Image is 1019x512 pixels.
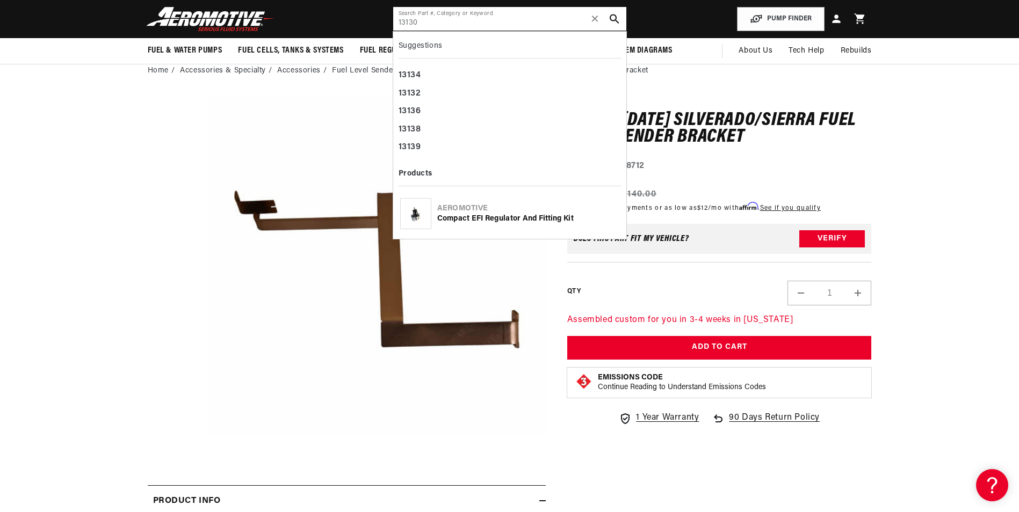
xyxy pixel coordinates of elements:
span: System Diagrams [609,45,673,56]
button: Emissions CodeContinue Reading to Understand Emissions Codes [598,373,766,392]
h1: [DATE]-[DATE] Silverado/Sierra Fuel Level Sender Bracket [567,112,872,146]
summary: Fuel Cells, Tanks & Systems [230,38,351,63]
strong: 18712 [623,162,645,170]
a: Fuel Level Sender Brackets [332,65,430,77]
span: 1 Year Warranty [636,411,699,425]
a: 1 Year Warranty [619,411,699,425]
summary: Fuel Regulators [352,38,431,63]
div: Aeromotive [437,203,619,214]
div: Compact EFI Regulator and Fitting Kit [437,214,619,224]
s: $140.00 [622,188,656,201]
a: Home [148,65,169,77]
button: Verify [799,230,865,247]
a: About Us [731,38,780,64]
div: 13132 [399,85,621,103]
span: $12 [697,205,708,211]
li: [DATE]-[DATE] Silverado/Sierra Fuel Level Sender Bracket [438,65,648,77]
nav: breadcrumbs [148,65,872,77]
a: 90 Days Return Policy [712,411,820,436]
div: 13138 [399,121,621,139]
span: Fuel Cells, Tanks & Systems [238,45,343,56]
summary: Fuel & Water Pumps [140,38,230,63]
div: Part Number: [567,159,872,173]
h2: Product Info [153,494,221,508]
button: search button [603,7,626,31]
b: Products [399,170,432,178]
span: Fuel Regulators [360,45,423,56]
p: Assembled custom for you in 3-4 weeks in [US_STATE] [567,313,872,327]
div: 13139 [399,138,621,157]
img: Aeromotive [143,6,278,32]
span: ✕ [590,10,600,27]
strong: Emissions Code [598,374,663,382]
summary: Rebuilds [833,38,880,64]
div: Does This part fit My vehicle? [574,235,689,243]
span: Affirm [739,202,758,210]
div: 13134 [399,67,621,85]
summary: Tech Help [780,38,832,64]
p: Continue Reading to Understand Emissions Codes [598,383,766,392]
p: 4 interest-free payments or as low as /mo with . [567,203,821,213]
span: Rebuilds [841,45,872,57]
span: 90 Days Return Policy [729,411,820,436]
input: Search by Part Number, Category or Keyword [393,7,626,31]
summary: System Diagrams [601,38,681,63]
a: See if you qualify - Learn more about Affirm Financing (opens in modal) [760,205,821,211]
media-gallery: Gallery Viewer [148,96,546,463]
li: Accessories & Specialty [180,65,274,77]
span: About Us [739,47,772,55]
div: 13136 [399,103,621,121]
span: Fuel & Water Pumps [148,45,222,56]
img: Compact EFI Regulator and Fitting Kit [406,199,426,229]
button: PUMP FINDER [737,7,825,31]
img: Emissions code [575,373,592,390]
div: Suggestions [399,37,621,58]
span: Tech Help [789,45,824,57]
a: Accessories [277,65,321,77]
label: QTY [567,287,581,296]
button: Add to Cart [567,336,872,360]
